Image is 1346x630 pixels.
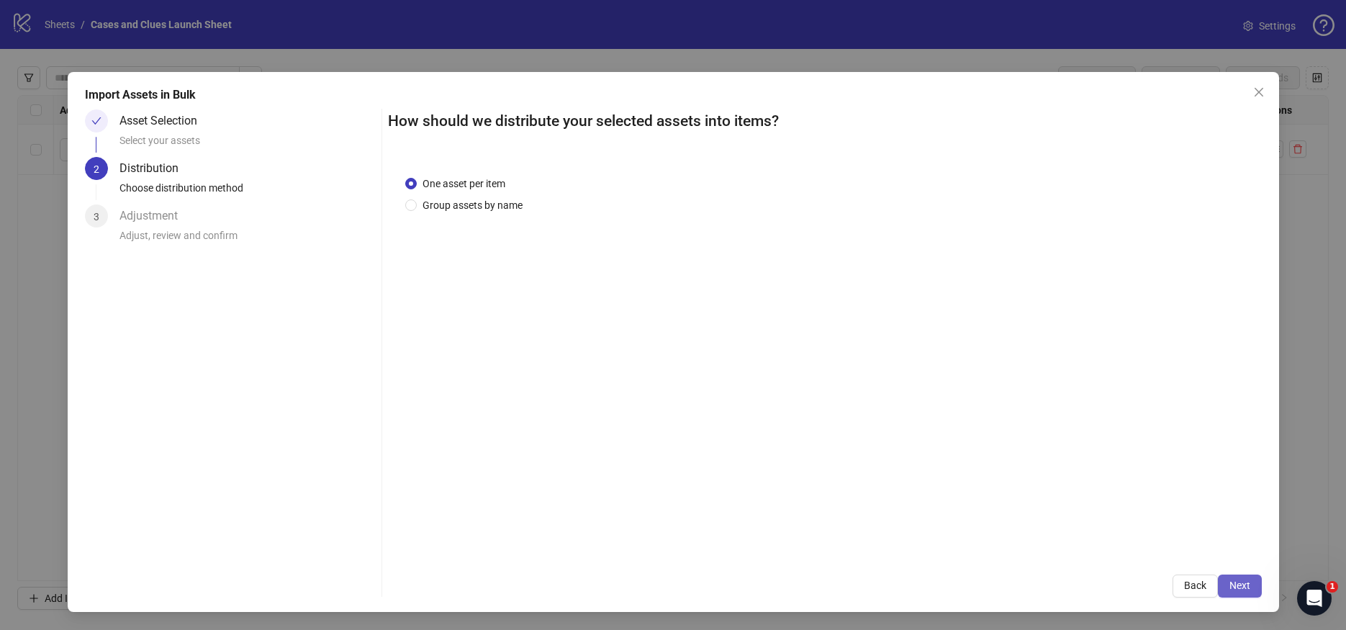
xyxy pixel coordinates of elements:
div: Asset Selection [119,109,209,132]
div: Select your assets [119,132,376,157]
span: check [91,116,101,126]
span: 2 [94,163,99,175]
iframe: Intercom live chat [1297,581,1332,616]
button: Next [1218,575,1262,598]
span: One asset per item [417,176,511,192]
span: Back [1184,580,1206,591]
div: Import Assets in Bulk [85,86,1262,104]
div: Choose distribution method [119,180,376,204]
span: 3 [94,211,99,222]
span: Next [1229,580,1250,591]
span: 1 [1327,581,1338,593]
button: Close [1247,81,1270,104]
div: Distribution [119,157,190,180]
button: Back [1173,575,1218,598]
span: Group assets by name [417,197,528,213]
div: Adjust, review and confirm [119,228,376,252]
span: close [1253,86,1265,98]
h2: How should we distribute your selected assets into items? [388,109,1262,133]
div: Adjustment [119,204,189,228]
